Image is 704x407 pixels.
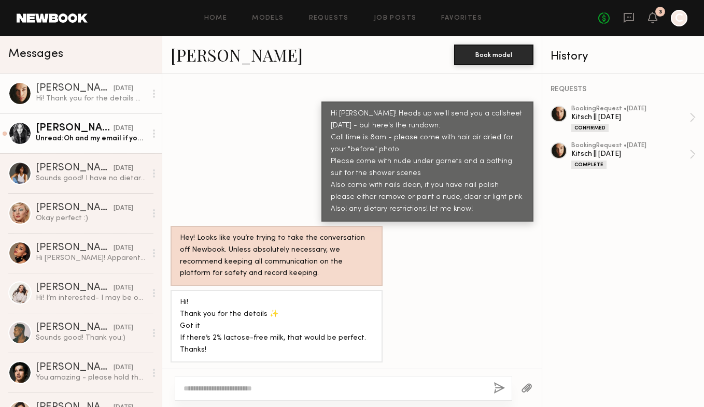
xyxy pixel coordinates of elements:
[671,10,687,26] a: C
[252,15,284,22] a: Models
[36,373,146,383] div: You: amazing - please hold the day for us - we'll reach out with scheduling shortly
[171,43,303,66] a: [PERSON_NAME]
[114,283,133,293] div: [DATE]
[571,161,607,169] div: Complete
[36,333,146,343] div: Sounds good! Thank you:)
[331,108,524,215] div: Hi [PERSON_NAME]! Heads up we'll send you a callsheet [DATE] - but here's the rundown: Call time ...
[36,243,114,253] div: [PERSON_NAME]
[180,232,373,280] div: Hey! Looks like you’re trying to take the conversation off Newbook. Unless absolutely necessary, ...
[36,163,114,173] div: [PERSON_NAME]
[571,112,689,122] div: Kitsch || [DATE]
[571,124,609,132] div: Confirmed
[454,50,533,59] a: Book model
[36,293,146,303] div: Hi! I’m interested- I may be out of town - I will find out [DATE]. What’s the rate and usage for ...
[571,142,689,149] div: booking Request • [DATE]
[114,124,133,134] div: [DATE]
[114,84,133,94] div: [DATE]
[8,48,63,60] span: Messages
[571,149,689,159] div: Kitsch || [DATE]
[36,94,146,104] div: Hi! Thank you for the details ✨ Got it If there’s 2% lactose-free milk, that would be perfect. Th...
[571,142,696,169] a: bookingRequest •[DATE]Kitsch || [DATE]Complete
[36,213,146,223] div: Okay perfect :)
[36,173,146,183] div: Sounds good! I have no dietary restrictions. Can’t wait :)
[204,15,228,22] a: Home
[114,323,133,333] div: [DATE]
[36,253,146,263] div: Hi [PERSON_NAME]! Apparently I had my notifications off, my apologies. Are you still looking to s...
[114,243,133,253] div: [DATE]
[36,362,114,373] div: [PERSON_NAME]
[180,297,373,356] div: Hi! Thank you for the details ✨ Got it If there’s 2% lactose-free milk, that would be perfect. Th...
[114,203,133,213] div: [DATE]
[36,323,114,333] div: [PERSON_NAME]
[36,134,146,143] div: Unread: Oh and my email if you want to send the call sheet is [PERSON_NAME][EMAIL_ADDRESS][DOMAIN...
[36,83,114,94] div: [PERSON_NAME]
[441,15,482,22] a: Favorites
[374,15,417,22] a: Job Posts
[36,203,114,213] div: [PERSON_NAME]
[454,45,533,65] button: Book model
[571,106,696,132] a: bookingRequest •[DATE]Kitsch || [DATE]Confirmed
[36,283,114,293] div: [PERSON_NAME]
[659,9,662,15] div: 3
[114,164,133,173] div: [DATE]
[551,86,696,93] div: REQUESTS
[309,15,349,22] a: Requests
[36,123,114,134] div: [PERSON_NAME]
[571,106,689,112] div: booking Request • [DATE]
[551,51,696,63] div: History
[114,363,133,373] div: [DATE]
